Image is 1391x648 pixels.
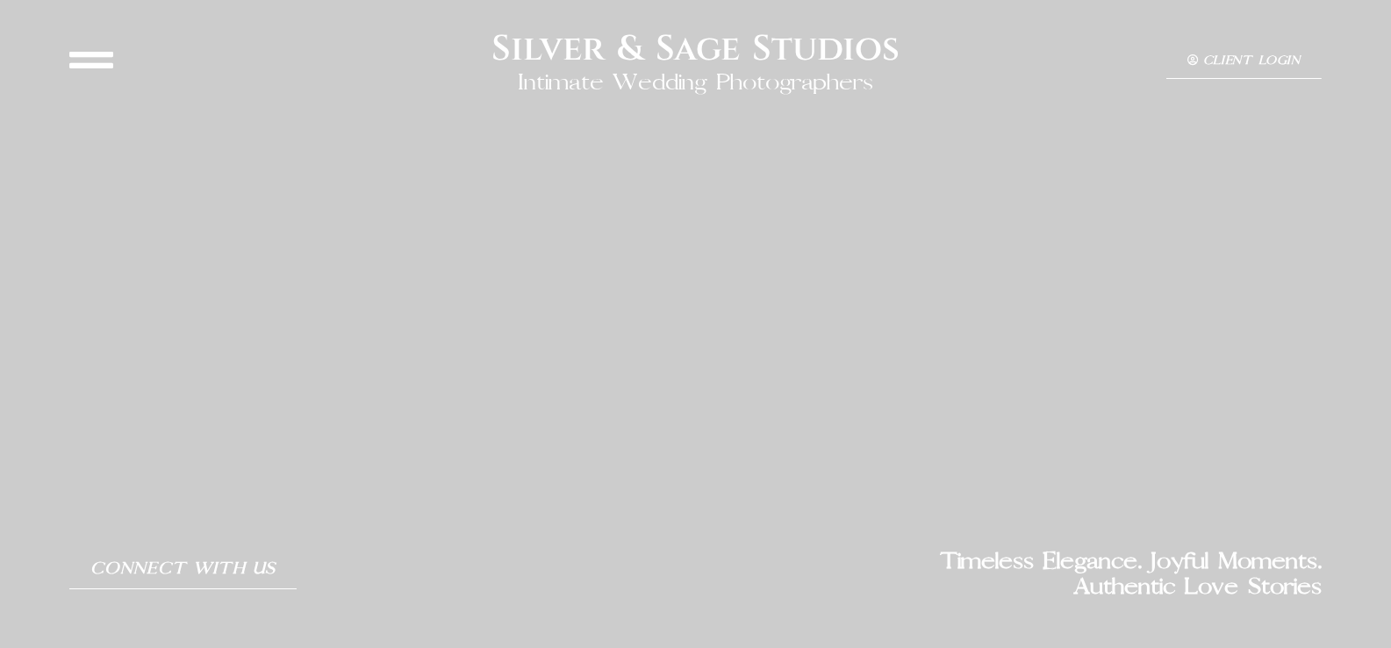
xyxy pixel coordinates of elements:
[1166,44,1322,79] a: Client Login
[90,559,276,578] span: Connect With Us
[696,549,1322,600] h2: Timeless Elegance. Joyful Moments. Authentic Love Stories
[69,549,297,589] a: Connect With Us
[491,28,900,70] h2: Silver & Sage Studios
[518,70,874,96] h2: Intimate Wedding Photographers
[1203,54,1301,68] span: Client Login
